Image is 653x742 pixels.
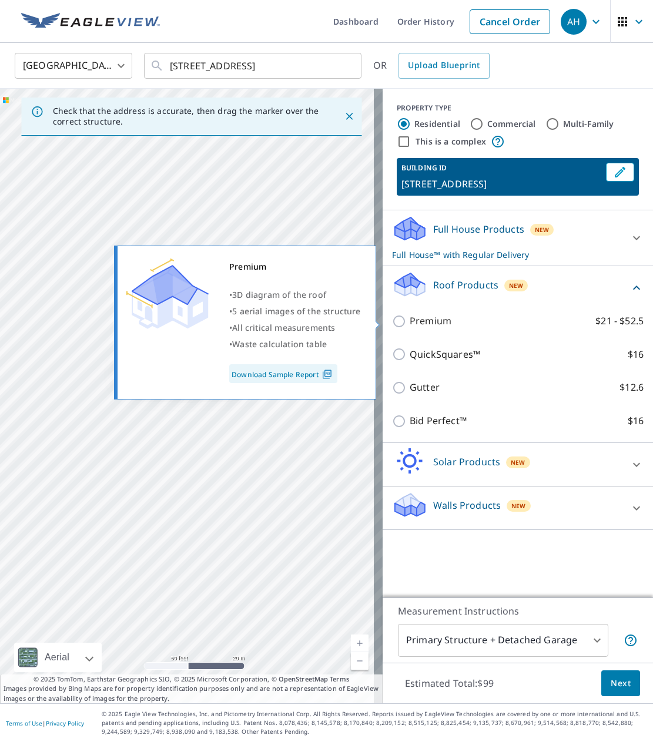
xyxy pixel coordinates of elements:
[396,670,503,696] p: Estimated Total: $99
[535,225,550,234] span: New
[563,118,614,130] label: Multi-Family
[401,177,601,191] p: [STREET_ADDRESS]
[509,281,524,290] span: New
[232,338,327,350] span: Waste calculation table
[46,719,84,727] a: Privacy Policy
[319,369,335,380] img: Pdf Icon
[398,624,608,657] div: Primary Structure + Detached Garage
[229,287,361,303] div: •
[511,501,526,511] span: New
[392,215,644,261] div: Full House ProductsNewFull House™ with Regular Delivery
[53,106,323,127] p: Check that the address is accurate, then drag the marker over the correct structure.
[6,719,42,727] a: Terms of Use
[229,364,337,383] a: Download Sample Report
[611,676,631,691] span: Next
[229,258,361,275] div: Premium
[279,674,328,683] a: OpenStreetMap
[373,53,490,79] div: OR
[229,303,361,320] div: •
[399,53,489,79] a: Upload Blueprint
[628,414,644,428] p: $16
[433,498,501,512] p: Walls Products
[232,322,335,333] span: All critical measurements
[392,249,622,261] p: Full House™ with Regular Delivery
[34,674,349,684] span: © 2025 TomTom, Earthstar Geographics SIO, © 2025 Microsoft Corporation, ©
[398,604,638,618] p: Measurement Instructions
[330,674,349,683] a: Terms
[15,49,132,82] div: [GEOGRAPHIC_DATA]
[401,163,447,173] p: BUILDING ID
[41,643,73,672] div: Aerial
[14,643,102,672] div: Aerial
[433,222,524,236] p: Full House Products
[341,109,357,124] button: Close
[21,13,160,31] img: EV Logo
[433,455,500,469] p: Solar Products
[397,103,639,113] div: PROPERTY TYPE
[126,258,209,329] img: Premium
[487,118,536,130] label: Commercial
[433,278,498,292] p: Roof Products
[410,380,440,395] p: Gutter
[414,118,460,130] label: Residential
[102,710,647,736] p: © 2025 Eagle View Technologies, Inc. and Pictometry International Corp. All Rights Reserved. Repo...
[408,58,480,73] span: Upload Blueprint
[628,347,644,362] p: $16
[392,491,644,525] div: Walls ProductsNew
[624,633,638,647] span: Your report will include the primary structure and a detached garage if one exists.
[410,314,451,328] p: Premium
[410,347,480,362] p: QuickSquares™
[229,336,361,352] div: •
[392,271,644,304] div: Roof ProductsNew
[595,314,644,328] p: $21 - $52.5
[619,380,644,395] p: $12.6
[470,9,550,34] a: Cancel Order
[229,320,361,336] div: •
[410,414,467,428] p: Bid Perfect™
[6,720,84,727] p: |
[232,289,326,300] span: 3D diagram of the roof
[232,305,360,317] span: 5 aerial images of the structure
[351,634,369,652] a: Current Level 19, Zoom In
[561,9,587,35] div: AH
[392,448,644,481] div: Solar ProductsNew
[351,652,369,670] a: Current Level 19, Zoom Out
[606,163,634,182] button: Edit building 1
[601,670,640,697] button: Next
[511,458,525,467] span: New
[170,49,337,82] input: Search by address or latitude-longitude
[416,136,486,147] label: This is a complex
